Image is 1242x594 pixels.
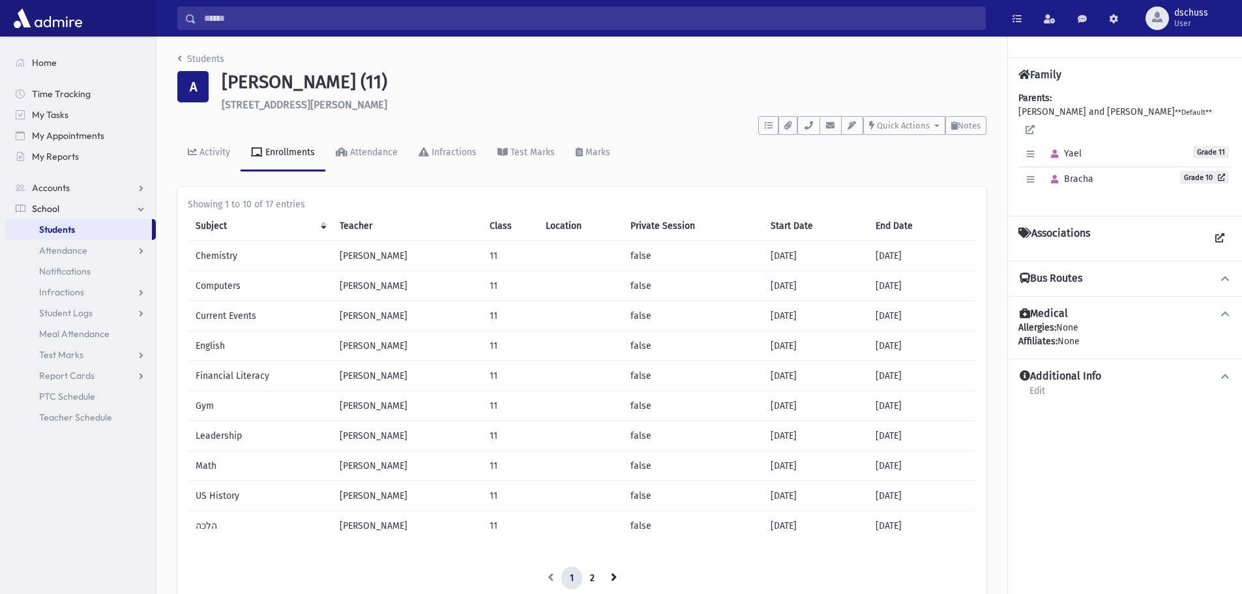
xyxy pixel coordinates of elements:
[188,198,976,211] div: Showing 1 to 10 of 17 entries
[332,391,482,421] td: [PERSON_NAME]
[763,211,868,241] th: Start Date
[332,271,482,301] td: [PERSON_NAME]
[5,303,156,323] a: Student Logs
[1018,370,1232,383] button: Additional Info
[5,282,156,303] a: Infractions
[222,71,986,93] h1: [PERSON_NAME] (11)
[10,5,85,31] img: AdmirePro
[39,245,87,256] span: Attendance
[1018,272,1232,286] button: Bus Routes
[868,511,976,541] td: [DATE]
[188,481,332,511] td: US History
[5,146,156,167] a: My Reports
[188,331,332,361] td: English
[332,361,482,391] td: [PERSON_NAME]
[482,211,538,241] th: Class
[408,135,487,171] a: Infractions
[39,411,112,423] span: Teacher Schedule
[1020,272,1082,286] h4: Bus Routes
[868,361,976,391] td: [DATE]
[868,331,976,361] td: [DATE]
[623,451,762,481] td: false
[39,349,83,361] span: Test Marks
[5,407,156,428] a: Teacher Schedule
[5,52,156,73] a: Home
[32,130,104,141] span: My Appointments
[332,481,482,511] td: [PERSON_NAME]
[332,301,482,331] td: [PERSON_NAME]
[763,331,868,361] td: [DATE]
[508,147,555,158] div: Test Marks
[487,135,565,171] a: Test Marks
[5,198,156,219] a: School
[32,88,91,100] span: Time Tracking
[177,52,224,71] nav: breadcrumb
[1180,171,1229,184] a: Grade 10
[1018,307,1232,321] button: Medical
[39,265,91,277] span: Notifications
[188,211,332,241] th: Subject
[482,451,538,481] td: 11
[763,271,868,301] td: [DATE]
[1018,227,1090,250] h4: Associations
[565,135,621,171] a: Marks
[177,135,241,171] a: Activity
[5,219,152,240] a: Students
[763,481,868,511] td: [DATE]
[188,241,332,271] td: Chemistry
[32,151,79,162] span: My Reports
[1018,93,1052,104] b: Parents:
[868,301,976,331] td: [DATE]
[763,241,868,271] td: [DATE]
[1018,334,1232,348] div: None
[5,177,156,198] a: Accounts
[347,147,398,158] div: Attendance
[5,240,156,261] a: Attendance
[188,361,332,391] td: Financial Literacy
[868,211,976,241] th: End Date
[1174,8,1208,18] span: dschuss
[5,83,156,104] a: Time Tracking
[1193,146,1229,158] span: Grade 11
[482,241,538,271] td: 11
[583,147,610,158] div: Marks
[582,567,603,590] a: 2
[39,370,95,381] span: Report Cards
[868,391,976,421] td: [DATE]
[5,104,156,125] a: My Tasks
[1174,18,1208,29] span: User
[5,344,156,365] a: Test Marks
[1018,321,1232,348] div: None
[5,386,156,407] a: PTC Schedule
[763,301,868,331] td: [DATE]
[188,301,332,331] td: Current Events
[868,421,976,451] td: [DATE]
[32,182,70,194] span: Accounts
[32,109,68,121] span: My Tasks
[763,391,868,421] td: [DATE]
[538,211,623,241] th: Location
[1020,370,1101,383] h4: Additional Info
[623,511,762,541] td: false
[482,481,538,511] td: 11
[1020,307,1068,321] h4: Medical
[623,421,762,451] td: false
[623,361,762,391] td: false
[5,323,156,344] a: Meal Attendance
[958,121,981,130] span: Notes
[868,481,976,511] td: [DATE]
[188,271,332,301] td: Computers
[863,116,945,135] button: Quick Actions
[1018,322,1056,333] b: Allergies:
[332,451,482,481] td: [PERSON_NAME]
[39,328,110,340] span: Meal Attendance
[188,391,332,421] td: Gym
[868,271,976,301] td: [DATE]
[1045,148,1082,159] span: Yael
[763,421,868,451] td: [DATE]
[241,135,325,171] a: Enrollments
[39,286,84,298] span: Infractions
[623,301,762,331] td: false
[5,261,156,282] a: Notifications
[188,451,332,481] td: Math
